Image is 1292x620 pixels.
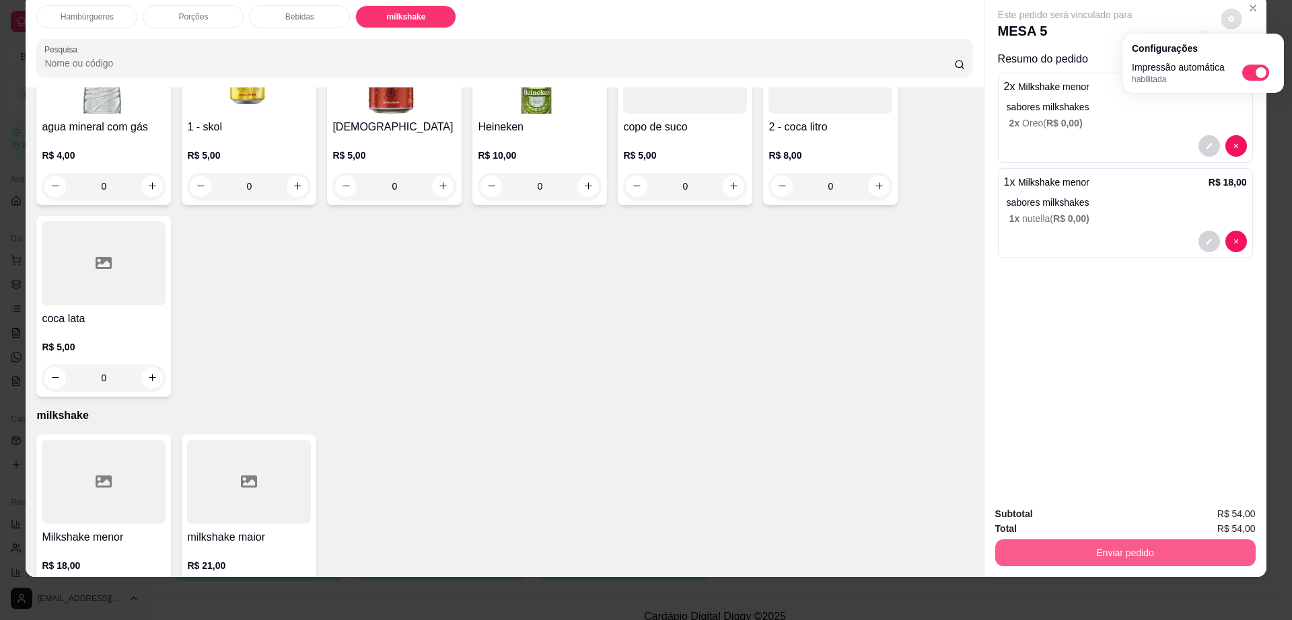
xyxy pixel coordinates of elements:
button: increase-product-quantity [868,176,890,197]
button: increase-product-quantity [141,367,163,389]
h4: coca lata [42,311,166,327]
span: R$ 54,00 [1217,521,1256,536]
p: milkshake [36,408,972,424]
p: R$ 5,00 [42,340,166,354]
label: Automatic updates [1242,65,1275,81]
p: R$ 5,00 [187,149,311,162]
button: decrease-product-quantity [480,176,502,197]
button: increase-product-quantity [141,176,163,197]
p: Configurações [1132,42,1275,55]
p: R$ 5,00 [332,149,456,162]
h4: 1 - skol [187,119,311,135]
p: Oreo ( [1009,116,1247,130]
label: Pesquisa [44,44,82,55]
h4: milkshake maior [187,529,311,545]
p: Bebidas [285,11,314,22]
h4: agua mineral com gás [42,119,166,135]
p: habilitada [1132,74,1225,85]
p: Resumo do pedido [998,51,1253,67]
button: decrease-product-quantity [44,176,66,197]
button: decrease-product-quantity [44,367,66,389]
p: R$ 18,00 [42,559,166,572]
h4: [DEMOGRAPHIC_DATA] [332,119,456,135]
p: R$ 18,00 [1209,176,1247,189]
button: decrease-product-quantity [1198,231,1220,252]
p: sabores milkshakes [1007,100,1247,114]
span: 2 x [1009,118,1022,128]
button: decrease-product-quantity [190,176,211,197]
p: nutella ( [1009,212,1247,225]
button: decrease-product-quantity [1225,135,1247,157]
span: R$ 0,00 ) [1053,213,1089,224]
p: Porções [178,11,208,22]
button: decrease-product-quantity [1221,8,1242,29]
button: decrease-product-quantity [1225,231,1247,252]
h4: Heineken [478,119,602,135]
span: 1 x [1009,213,1022,224]
button: increase-product-quantity [432,176,454,197]
p: milkshake [386,11,425,22]
p: R$ 21,00 [187,559,311,572]
span: Milkshake menor [1018,81,1089,92]
span: Milkshake menor [1018,177,1089,188]
p: MESA 5 [998,22,1133,40]
strong: Subtotal [995,508,1033,519]
p: Hambúrgueres [61,11,114,22]
p: R$ 5,00 [623,149,747,162]
button: decrease-product-quantity [335,176,357,197]
p: R$ 10,00 [478,149,602,162]
p: Impressão automática [1132,61,1225,74]
h4: Milkshake menor [42,529,166,545]
p: sabores milkshakes [1007,196,1247,209]
p: 1 x [1004,174,1089,190]
input: Pesquisa [44,56,954,70]
span: R$ 0,00 ) [1046,118,1083,128]
button: decrease-product-quantity [771,176,793,197]
button: decrease-product-quantity [1198,135,1220,157]
p: R$ 4,00 [42,149,166,162]
strong: Total [995,523,1017,534]
button: increase-product-quantity [287,176,308,197]
p: R$ 8,00 [768,149,892,162]
h4: 2 - coca litro [768,119,892,135]
button: increase-product-quantity [577,176,599,197]
p: Este pedido será vinculado para [998,8,1133,22]
h4: copo de suco [623,119,747,135]
button: Enviar pedido [995,539,1256,566]
span: R$ 54,00 [1217,506,1256,521]
p: 2 x [1004,79,1089,95]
